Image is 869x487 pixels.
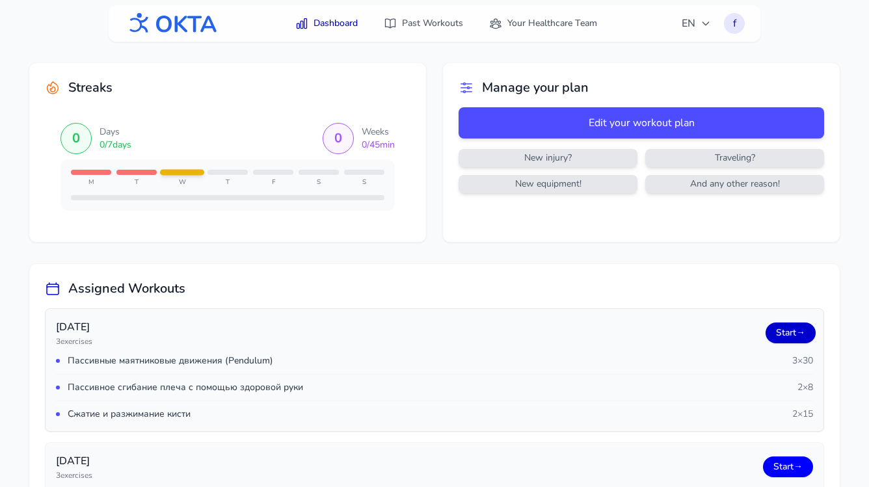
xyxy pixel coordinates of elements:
span: Пассивные маятниковые движения (Pendulum) [68,354,273,367]
div: 0 [72,129,80,148]
span: 2 × 8 [797,381,813,394]
span: Traveling? [648,151,822,165]
div: M [71,178,111,187]
div: Weeks [362,125,395,138]
h2: Assigned Workouts [68,280,185,298]
span: Пассивное сгибание плеча с помощью здоровой руки [68,381,303,394]
span: 2 × 15 [792,408,813,421]
a: Past Workouts [376,12,471,35]
div: 0 / 45 min [362,138,395,151]
p: 3 exercises [56,470,92,480]
img: OKTA logo [124,7,218,40]
div: 0 [334,129,342,148]
p: [DATE] [56,453,92,469]
span: Сжатие и разжимание кисти [68,408,191,421]
span: New equipment! [461,178,635,191]
a: Start→ [766,322,816,343]
div: Days [100,125,131,138]
span: And any other reason! [648,178,822,191]
h2: Manage your plan [482,79,589,97]
span: New injury? [461,151,635,165]
div: T [207,178,248,187]
div: S [299,178,339,187]
div: T [116,178,157,187]
h2: Streaks [68,79,113,97]
button: EN [674,10,719,36]
a: Start→ [763,456,813,477]
div: S [344,178,384,187]
button: Edit your workout plan [459,107,824,138]
div: W [162,178,202,187]
button: f [724,13,745,34]
p: [DATE] [56,319,92,335]
div: F [253,178,293,187]
span: EN [682,16,711,31]
div: 0 / 7 days [100,138,131,151]
a: Dashboard [287,12,366,35]
span: 3 × 30 [792,354,813,367]
a: Your Healthcare Team [481,12,605,35]
p: 3 exercises [56,336,92,347]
